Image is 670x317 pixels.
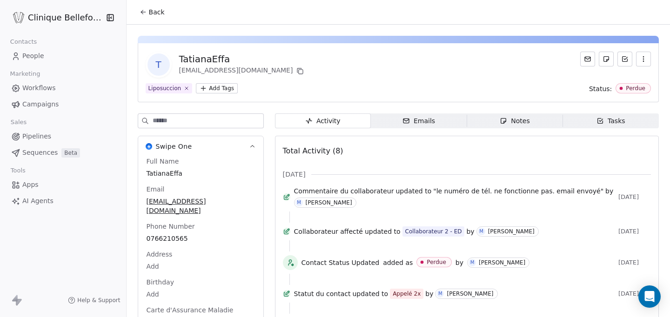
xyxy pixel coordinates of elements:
span: "le numéro de tél. ne fonctionne pas. email envoyé" [433,186,603,196]
span: [DATE] [618,259,651,266]
img: Swipe One [146,143,152,150]
span: Clinique Bellefontaine [28,12,104,24]
div: [EMAIL_ADDRESS][DOMAIN_NAME] [179,66,306,77]
span: [DATE] [283,170,306,179]
span: Contacts [6,35,41,49]
span: Marketing [6,67,44,81]
div: Emails [402,116,435,126]
div: Perdue [427,259,446,265]
span: Pipelines [22,132,51,141]
button: Add Tags [196,83,238,93]
span: Workflows [22,83,56,93]
img: Logo_Bellefontaine_Black.png [13,12,24,23]
span: by [456,258,463,267]
div: M [479,228,483,235]
a: Help & Support [68,297,120,304]
button: Swipe OneSwipe One [138,136,263,157]
div: [PERSON_NAME] [306,199,352,206]
a: AI Agents [7,193,119,209]
div: Tasks [596,116,625,126]
span: by [466,227,474,236]
div: Open Intercom Messenger [638,285,661,308]
span: TatianaEffa [147,169,255,178]
div: TatianaEffa [179,53,306,66]
a: Workflows [7,80,119,96]
div: M [297,199,301,206]
a: SequencesBeta [7,145,119,160]
a: Apps [7,177,119,192]
span: Contact Status Updated [301,258,380,267]
span: Commentaire du collaborateur [294,186,394,196]
div: Perdue [626,85,645,92]
span: Collaborateur affecté [294,227,363,236]
span: Help & Support [77,297,120,304]
button: Clinique Bellefontaine [11,10,100,26]
span: Statut du contact [294,289,351,298]
div: M [470,259,475,266]
span: Birthday [145,277,176,287]
div: Appelé 2x [393,289,421,298]
span: added as [383,258,413,267]
span: Back [149,7,165,17]
span: Email [145,185,167,194]
span: Swipe One [156,142,192,151]
span: Apps [22,180,39,190]
span: updated to [352,289,388,298]
span: T [147,53,170,76]
a: Campaigns [7,97,119,112]
span: Tools [7,164,29,178]
span: 0766210565 [147,234,255,243]
span: Sequences [22,148,58,158]
span: Status: [589,84,612,93]
span: Sales [7,115,31,129]
button: Back [134,4,170,20]
div: Liposuccion [148,84,181,92]
span: Beta [61,148,80,158]
a: People [7,48,119,64]
span: by [605,186,613,196]
span: updated to [395,186,431,196]
span: Add [147,290,255,299]
div: Notes [500,116,529,126]
div: Collaborateur 2 - ED [405,227,462,236]
span: Address [145,250,174,259]
span: Phone Number [145,222,197,231]
div: [PERSON_NAME] [479,259,525,266]
span: [DATE] [618,290,651,297]
span: Total Activity (8) [283,146,343,155]
span: Campaigns [22,99,59,109]
div: [PERSON_NAME] [488,228,535,235]
span: [EMAIL_ADDRESS][DOMAIN_NAME] [147,197,255,215]
span: AI Agents [22,196,54,206]
span: [DATE] [618,193,651,201]
a: Pipelines [7,129,119,144]
span: updated to [365,227,401,236]
span: Add [147,262,255,271]
span: [DATE] [618,228,651,235]
div: [PERSON_NAME] [447,291,493,297]
span: by [425,289,433,298]
span: Full Name [145,157,181,166]
div: M [438,290,442,297]
span: People [22,51,44,61]
span: Carte d'Assurance Maladie [145,305,235,315]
